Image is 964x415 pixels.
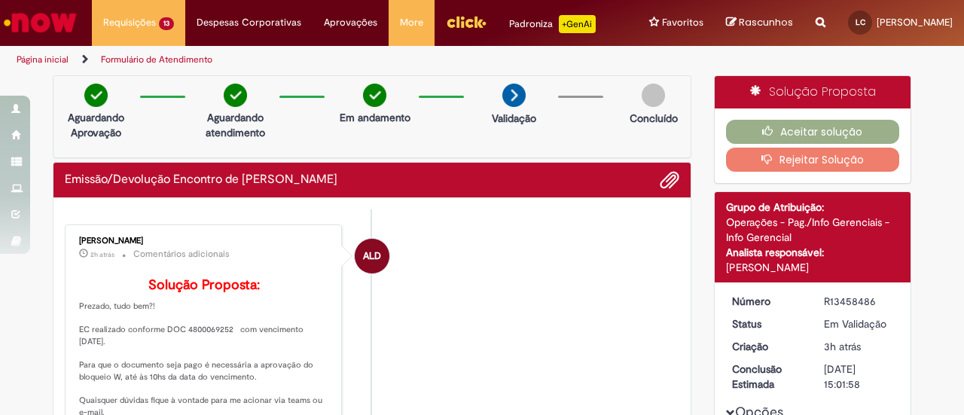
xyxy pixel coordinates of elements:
[662,15,703,30] span: Favoritos
[642,84,665,107] img: img-circle-grey.png
[90,250,114,259] time: 28/08/2025 16:09:46
[363,84,386,107] img: check-circle-green.png
[324,15,377,30] span: Aprovações
[726,200,900,215] div: Grupo de Atribuição:
[17,53,69,66] a: Página inicial
[199,110,272,140] p: Aguardando atendimento
[721,362,813,392] dt: Conclusão Estimada
[492,111,536,126] p: Validação
[721,339,813,354] dt: Criação
[856,17,865,27] span: LC
[101,53,212,66] a: Formulário de Atendimento
[363,238,381,274] span: ALD
[2,8,79,38] img: ServiceNow
[739,15,793,29] span: Rascunhos
[65,173,337,187] h2: Emissão/Devolução Encontro de Contas Fornecedor Histórico de tíquete
[726,148,900,172] button: Rejeitar Solução
[721,316,813,331] dt: Status
[502,84,526,107] img: arrow-next.png
[509,15,596,33] div: Padroniza
[355,239,389,273] div: Andressa Luiza Da Silva
[224,84,247,107] img: check-circle-green.png
[824,340,861,353] span: 3h atrás
[726,245,900,260] div: Analista responsável:
[148,276,260,294] b: Solução Proposta:
[59,110,133,140] p: Aguardando Aprovação
[824,316,894,331] div: Em Validação
[630,111,678,126] p: Concluído
[340,110,410,125] p: Em andamento
[400,15,423,30] span: More
[197,15,301,30] span: Despesas Corporativas
[824,339,894,354] div: 28/08/2025 15:01:54
[721,294,813,309] dt: Número
[446,11,487,33] img: click_logo_yellow_360x200.png
[79,236,330,246] div: [PERSON_NAME]
[133,248,230,261] small: Comentários adicionais
[824,340,861,353] time: 28/08/2025 15:01:54
[726,120,900,144] button: Aceitar solução
[90,250,114,259] span: 2h atrás
[11,46,631,74] ul: Trilhas de página
[84,84,108,107] img: check-circle-green.png
[660,170,679,190] button: Adicionar anexos
[726,16,793,30] a: Rascunhos
[877,16,953,29] span: [PERSON_NAME]
[726,260,900,275] div: [PERSON_NAME]
[715,76,911,108] div: Solução Proposta
[159,17,174,30] span: 13
[726,215,900,245] div: Operações - Pag./Info Gerenciais - Info Gerencial
[824,362,894,392] div: [DATE] 15:01:58
[103,15,156,30] span: Requisições
[824,294,894,309] div: R13458486
[559,15,596,33] p: +GenAi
